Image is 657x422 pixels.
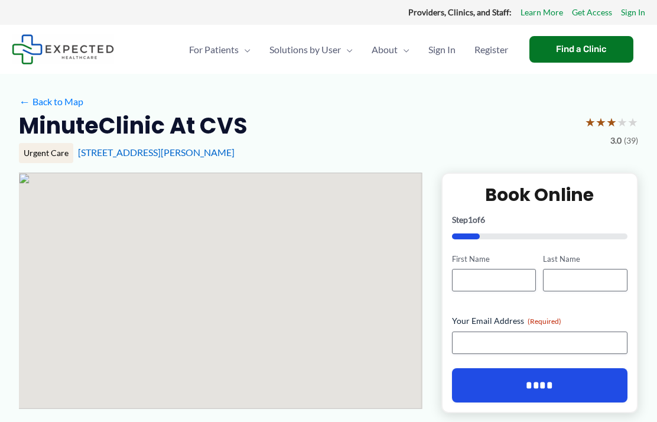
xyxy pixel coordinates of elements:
[596,111,606,133] span: ★
[543,254,627,265] label: Last Name
[12,34,114,64] img: Expected Healthcare Logo - side, dark font, small
[180,29,260,70] a: For PatientsMenu Toggle
[19,111,248,140] h2: MinuteClinic at CVS
[408,7,512,17] strong: Providers, Clinics, and Staff:
[452,315,627,327] label: Your Email Address
[480,215,485,225] span: 6
[528,317,561,326] span: (Required)
[621,5,645,20] a: Sign In
[78,147,235,158] a: [STREET_ADDRESS][PERSON_NAME]
[398,29,409,70] span: Menu Toggle
[624,133,638,148] span: (39)
[269,29,341,70] span: Solutions by User
[627,111,638,133] span: ★
[180,29,518,70] nav: Primary Site Navigation
[19,96,30,107] span: ←
[572,5,612,20] a: Get Access
[189,29,239,70] span: For Patients
[585,111,596,133] span: ★
[260,29,362,70] a: Solutions by UserMenu Toggle
[452,216,627,224] p: Step of
[606,111,617,133] span: ★
[428,29,456,70] span: Sign In
[468,215,473,225] span: 1
[239,29,251,70] span: Menu Toggle
[465,29,518,70] a: Register
[341,29,353,70] span: Menu Toggle
[610,133,622,148] span: 3.0
[529,36,633,63] a: Find a Clinic
[372,29,398,70] span: About
[452,254,536,265] label: First Name
[474,29,508,70] span: Register
[362,29,419,70] a: AboutMenu Toggle
[452,183,627,206] h2: Book Online
[419,29,465,70] a: Sign In
[617,111,627,133] span: ★
[19,93,83,111] a: ←Back to Map
[521,5,563,20] a: Learn More
[19,143,73,163] div: Urgent Care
